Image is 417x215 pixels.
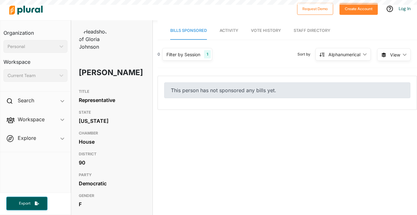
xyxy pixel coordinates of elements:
div: 0 [158,51,160,57]
button: Create Account [339,3,378,15]
div: Personal [8,43,57,50]
a: Staff Directory [294,22,330,40]
span: Vote History [251,28,281,33]
span: Export [15,201,35,206]
div: F [79,200,145,209]
h3: PARTY [79,171,145,179]
div: House [79,137,145,146]
h3: TITLE [79,88,145,95]
span: Activity [220,28,238,33]
a: Vote History [251,22,281,40]
h3: Organization [3,24,67,38]
h3: Workspace [3,53,67,67]
h1: [PERSON_NAME] [79,63,118,82]
h3: CHAMBER [79,129,145,137]
a: Activity [220,22,238,40]
h3: STATE [79,109,145,116]
button: Export [6,197,47,210]
h3: DISTRICT [79,150,145,158]
div: Filter by Session [166,51,200,58]
h2: Search [18,97,34,104]
a: Log In [399,6,411,11]
div: 90 [79,158,145,167]
button: Request Demo [297,3,333,15]
div: Alphanumerical [328,51,360,58]
div: Representative [79,95,145,105]
a: Request Demo [297,5,333,12]
div: [US_STATE] [79,116,145,126]
a: Bills Sponsored [170,22,207,40]
div: This person has not sponsored any bills yet. [164,82,410,98]
div: Current Team [8,72,57,79]
span: Bills Sponsored [170,28,207,33]
img: Headshot of Gloria Johnson [79,28,110,51]
div: Democratic [79,179,145,188]
div: 1 [204,50,211,58]
h3: GENDER [79,192,145,200]
span: Sort by [297,51,315,57]
a: Create Account [339,5,378,12]
span: View [390,51,400,58]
